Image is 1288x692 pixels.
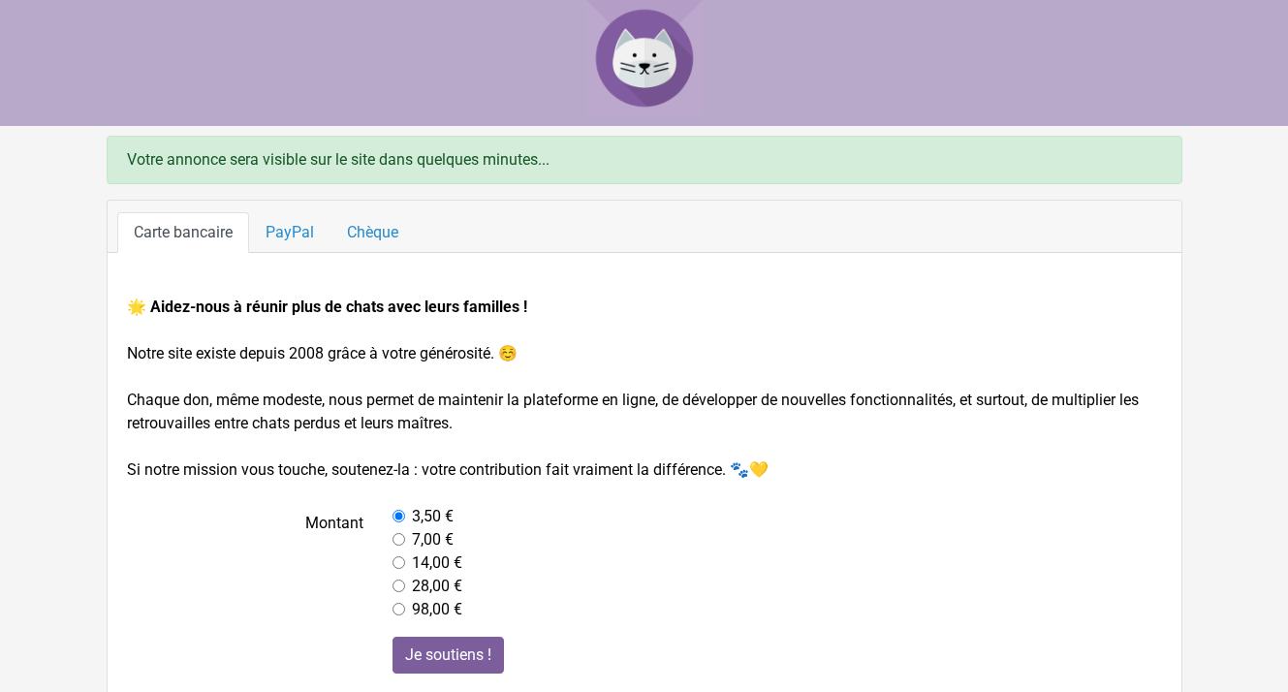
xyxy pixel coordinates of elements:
[412,528,454,551] label: 7,00 €
[412,575,462,598] label: 28,00 €
[412,505,454,528] label: 3,50 €
[330,212,415,253] a: Chèque
[117,212,249,253] a: Carte bancaire
[412,598,462,621] label: 98,00 €
[107,136,1182,184] div: Votre annonce sera visible sur le site dans quelques minutes...
[249,212,330,253] a: PayPal
[412,551,462,575] label: 14,00 €
[112,505,379,621] label: Montant
[393,637,504,674] input: Je soutiens !
[127,298,527,316] strong: 🌟 Aidez-nous à réunir plus de chats avec leurs familles !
